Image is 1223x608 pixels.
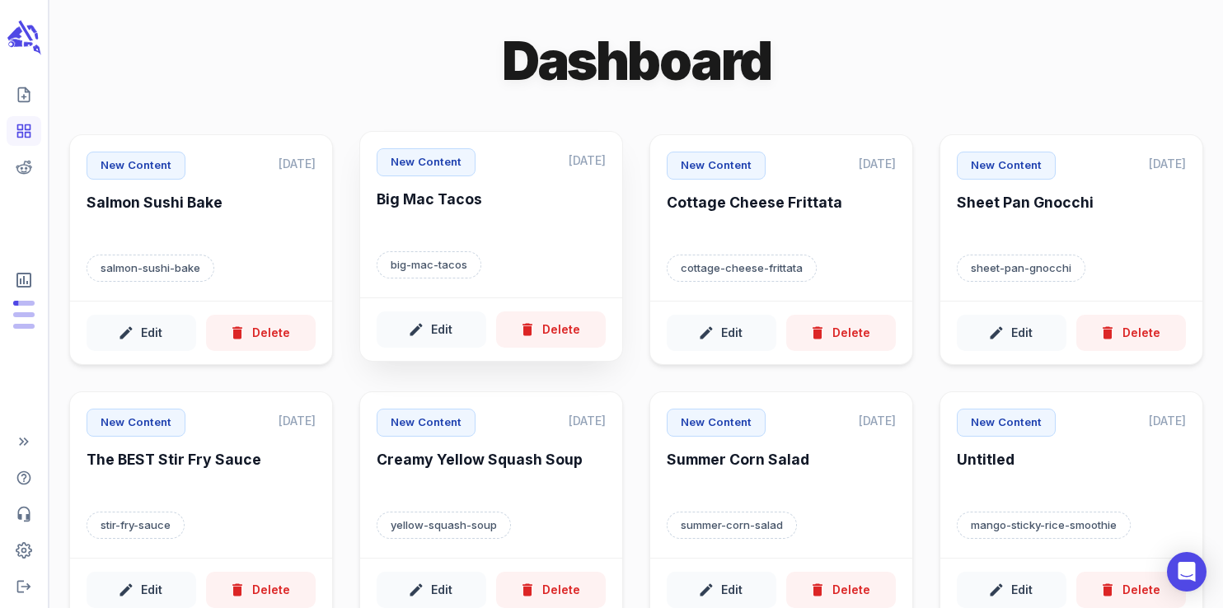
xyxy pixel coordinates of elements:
p: Target keyword: cottage-cheese-frittata [667,255,817,283]
p: Target keyword: stir-fry-sauce [87,512,185,540]
h6: Creamy Yellow Squash Soup [377,450,606,495]
span: Create new content [7,80,41,110]
button: Edit [667,315,776,352]
span: Input Tokens: 0 of 2,000,000 monthly tokens used. These limits are based on the last model you us... [13,324,35,329]
p: New Content [667,152,766,180]
span: Adjust your account settings [7,536,41,565]
button: Delete [496,311,606,348]
h6: The BEST Stir Fry Sauce [87,450,316,495]
h1: Dashboard [502,26,771,95]
p: [DATE] [569,148,606,172]
div: Open Intercom Messenger [1167,552,1207,592]
p: New Content [957,409,1056,437]
span: View Subscription & Usage [7,264,41,297]
span: Posts: 6 of 25 monthly posts used [13,301,35,306]
h6: Cottage Cheese Frittata [667,193,896,238]
p: Target keyword: summer-corn-salad [667,512,797,540]
p: Target keyword: salmon-sushi-bake [87,255,214,283]
button: Edit [87,315,196,352]
p: Target keyword: mango-sticky-rice-smoothie [957,512,1131,540]
p: [DATE] [1149,409,1186,433]
p: Target keyword: big-mac-tacos [377,251,481,279]
span: Help Center [7,463,41,493]
span: Contact Support [7,499,41,529]
p: [DATE] [1149,152,1186,175]
h6: Untitled [957,450,1186,495]
p: [DATE] [859,152,896,175]
p: New Content [377,409,476,437]
p: Target keyword: yellow-squash-soup [377,512,511,540]
p: New Content [377,148,476,176]
p: [DATE] [859,409,896,433]
p: Target keyword: sheet-pan-gnocchi [957,255,1085,283]
p: [DATE] [279,152,316,175]
h6: Big Mac Tacos [377,189,606,235]
p: New Content [957,152,1056,180]
p: [DATE] [279,409,316,433]
span: Logout [7,572,41,601]
button: Edit [957,315,1066,352]
h6: Salmon Sushi Bake [87,193,316,238]
h6: Sheet Pan Gnocchi [957,193,1186,238]
span: View your content dashboard [7,116,41,146]
span: Expand Sidebar [7,427,41,456]
button: Delete [1076,315,1186,352]
span: Output Tokens: 0 of 400,000 monthly tokens used. These limits are based on the last model you use... [13,312,35,317]
span: View your Reddit Intelligence add-on dashboard [7,152,41,182]
h6: Summer Corn Salad [667,450,896,495]
button: Edit [377,311,486,348]
p: New Content [87,152,185,180]
p: New Content [87,409,185,437]
button: Delete [786,315,896,352]
p: [DATE] [569,409,606,433]
button: Delete [206,315,316,352]
p: New Content [667,409,766,437]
